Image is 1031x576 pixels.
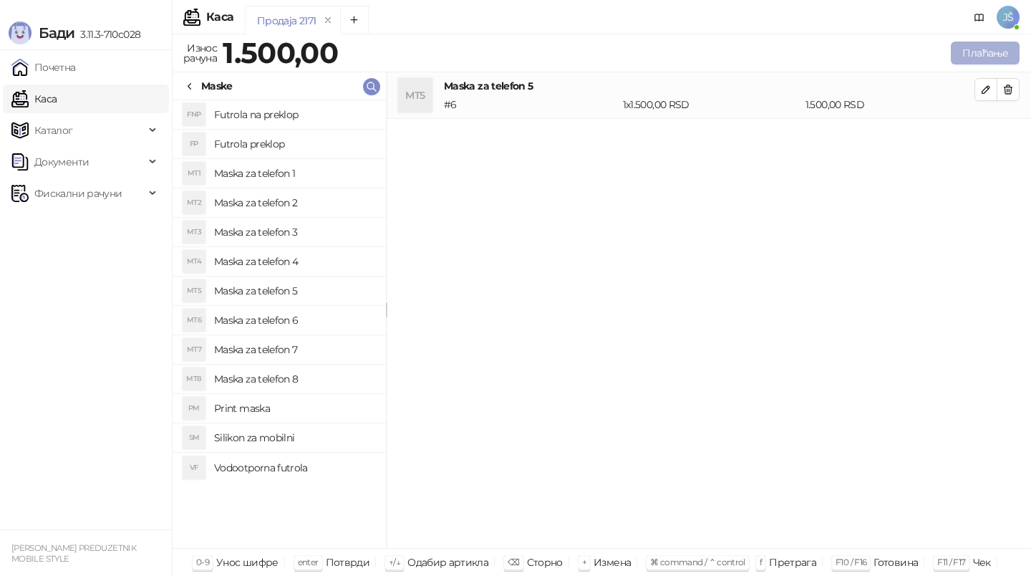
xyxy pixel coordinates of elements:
div: Унос шифре [216,553,279,572]
small: [PERSON_NAME] PREDUZETNIK MOBILE STYLE [11,543,136,564]
h4: Maska za telefon 6 [214,309,374,332]
div: Потврди [326,553,370,572]
strong: 1.500,00 [223,35,338,70]
span: F10 / F16 [836,557,866,567]
div: 1.500,00 RSD [803,97,977,112]
button: remove [319,14,337,27]
div: Износ рачуна [180,39,220,67]
div: Продаја 2171 [257,13,316,29]
span: Документи [34,148,89,176]
div: Претрага [769,553,816,572]
div: # 6 [441,97,620,112]
h4: Silikon za mobilni [214,426,374,449]
div: grid [173,100,386,548]
div: Maske [201,78,233,94]
div: MT8 [183,368,205,390]
span: + [582,557,586,567]
span: enter [298,557,319,567]
div: Чек [973,553,991,572]
h4: Maska za telefon 1 [214,162,374,185]
img: Logo [9,21,32,44]
h4: Maska za telefon 2 [214,191,374,214]
span: JŠ [997,6,1020,29]
div: MT2 [183,191,205,214]
h4: Maska za telefon 7 [214,338,374,361]
div: SM [183,426,205,449]
h4: Maska za telefon 5 [214,279,374,302]
span: Фискални рачуни [34,179,122,208]
span: F11 / F17 [937,557,965,567]
div: MT4 [183,250,205,273]
span: ⌘ command / ⌃ control [650,557,745,567]
div: MT1 [183,162,205,185]
div: MT7 [183,338,205,361]
a: Почетна [11,53,76,82]
div: FNP [183,103,205,126]
div: 1 x 1.500,00 RSD [620,97,803,112]
a: Каса [11,85,57,113]
button: Плаћање [951,42,1020,64]
div: MT6 [183,309,205,332]
span: Бади [39,24,74,42]
div: Каса [206,11,233,23]
a: Документација [968,6,991,29]
h4: Print maska [214,397,374,420]
h4: Maska za telefon 3 [214,221,374,244]
h4: Maska za telefon 5 [444,78,974,94]
div: Одабир артикла [407,553,488,572]
span: 0-9 [196,557,209,567]
div: Сторно [527,553,563,572]
h4: Futrola na preklop [214,103,374,126]
div: MT5 [398,78,432,112]
div: FP [183,133,205,155]
span: Каталог [34,116,73,145]
div: PM [183,397,205,420]
span: 3.11.3-710c028 [74,28,140,41]
span: f [760,557,762,567]
button: Add tab [340,6,369,34]
div: VF [183,456,205,479]
h4: Maska za telefon 4 [214,250,374,273]
h4: Futrola preklop [214,133,374,155]
div: Измена [594,553,631,572]
div: MT5 [183,279,205,302]
div: Готовина [873,553,918,572]
span: ↑/↓ [389,557,400,567]
span: ⌫ [508,557,519,567]
div: MT3 [183,221,205,244]
h4: Vodootporna futrola [214,456,374,479]
h4: Maska za telefon 8 [214,368,374,390]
